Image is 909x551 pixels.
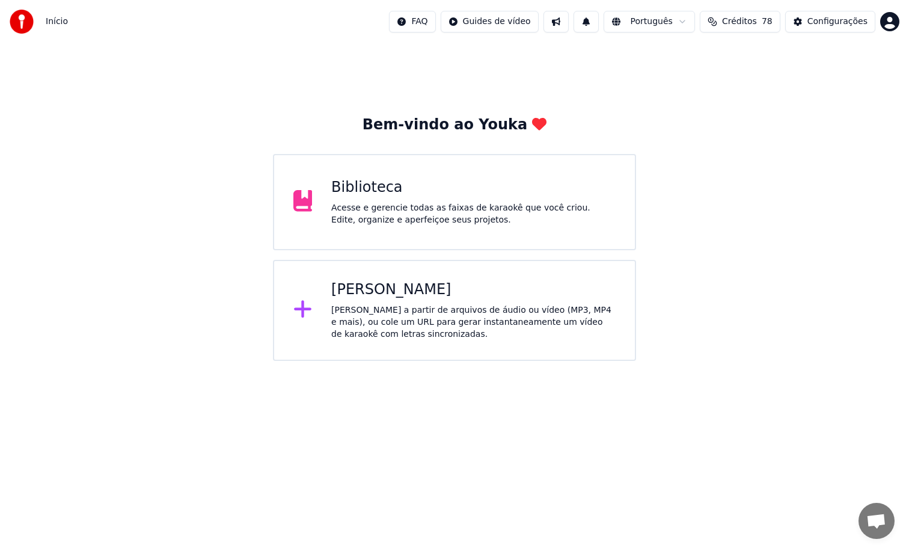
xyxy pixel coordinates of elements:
a: Conversa aberta [858,503,895,539]
div: Biblioteca [331,178,616,197]
div: [PERSON_NAME] a partir de arquivos de áudio ou vídeo (MP3, MP4 e mais), ou cole um URL para gerar... [331,304,616,340]
nav: breadcrumb [46,16,68,28]
img: youka [10,10,34,34]
button: Créditos78 [700,11,780,32]
div: [PERSON_NAME] [331,280,616,300]
button: Guides de vídeo [441,11,539,32]
span: Início [46,16,68,28]
span: Créditos [722,16,757,28]
div: Acesse e gerencie todas as faixas de karaokê que você criou. Edite, organize e aperfeiçoe seus pr... [331,202,616,226]
div: Configurações [807,16,868,28]
button: FAQ [389,11,435,32]
span: 78 [762,16,773,28]
div: Bem-vindo ao Youka [363,115,546,135]
button: Configurações [785,11,875,32]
